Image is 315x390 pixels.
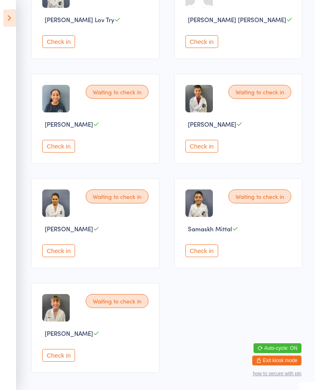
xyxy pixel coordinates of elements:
[45,15,114,24] span: [PERSON_NAME] Lov Try
[228,189,291,203] div: Waiting to check in
[42,244,75,257] button: Check in
[188,224,232,233] span: Samaskh Mittal
[185,35,218,48] button: Check in
[253,371,301,376] button: how to secure with pin
[42,294,70,322] img: image1747292315.png
[86,189,148,203] div: Waiting to check in
[185,244,218,257] button: Check in
[42,35,75,48] button: Check in
[86,85,148,99] div: Waiting to check in
[45,224,93,233] span: [PERSON_NAME]
[86,294,148,308] div: Waiting to check in
[45,120,93,128] span: [PERSON_NAME]
[42,349,75,362] button: Check in
[42,189,70,217] img: image1747036045.png
[185,140,218,153] button: Check in
[188,15,286,24] span: [PERSON_NAME] [PERSON_NAME]
[45,329,93,338] span: [PERSON_NAME]
[252,356,301,365] button: Exit kiosk mode
[185,85,213,112] img: image1747292353.png
[253,343,301,353] button: Auto-cycle: ON
[228,85,291,99] div: Waiting to check in
[42,85,70,112] img: image1740635783.png
[188,120,236,128] span: [PERSON_NAME]
[42,140,75,153] button: Check in
[185,189,213,217] img: image1747036159.png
